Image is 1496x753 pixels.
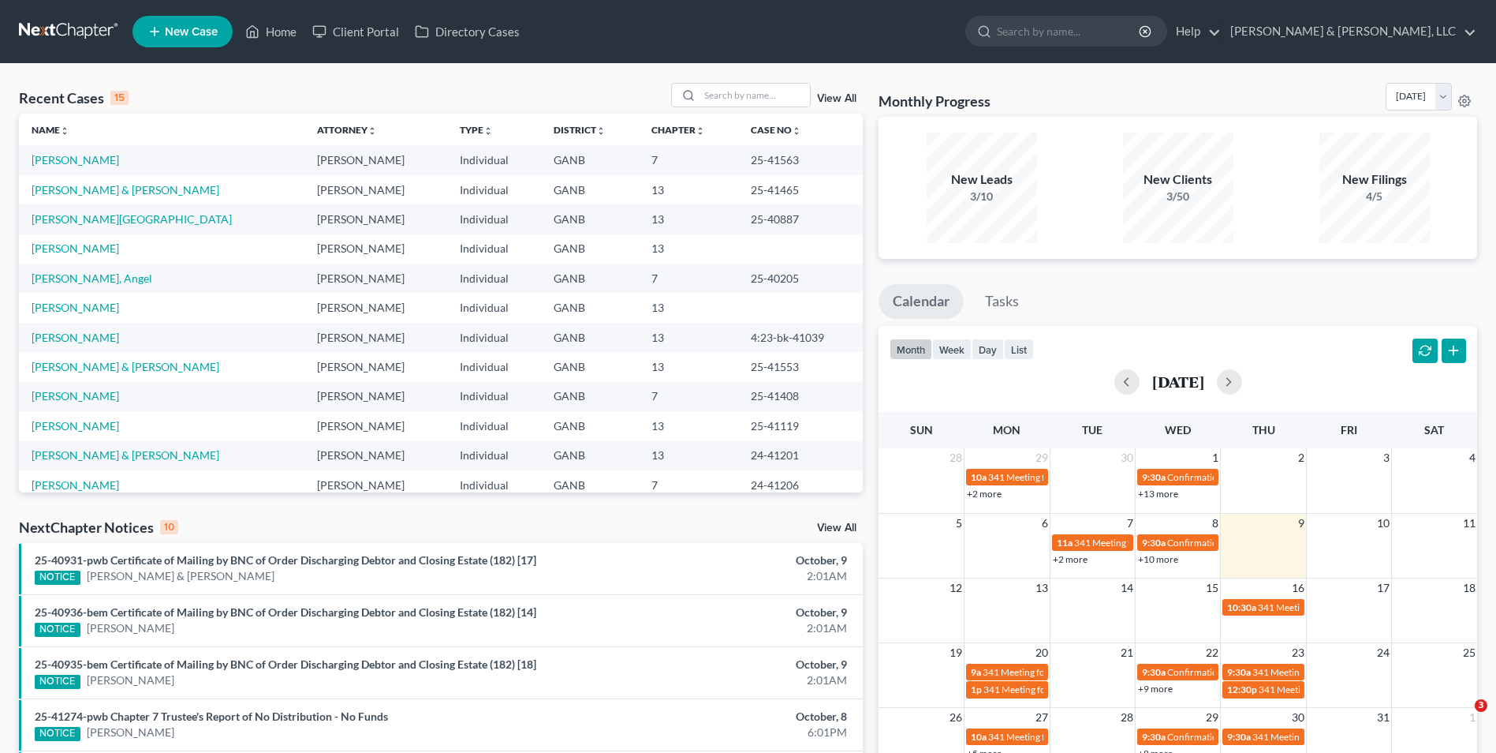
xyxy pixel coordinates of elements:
[971,731,987,743] span: 10a
[19,88,129,107] div: Recent Cases
[165,26,218,38] span: New Case
[304,293,447,322] td: [PERSON_NAME]
[1211,514,1220,533] span: 8
[19,518,178,537] div: NextChapter Notices
[1119,448,1135,467] span: 30
[587,709,847,725] div: October, 8
[1227,601,1256,613] span: 10:30a
[1382,448,1391,467] span: 3
[1138,683,1173,695] a: +9 more
[1461,643,1477,662] span: 25
[32,448,219,462] a: [PERSON_NAME] & [PERSON_NAME]
[1227,666,1251,678] span: 9:30a
[587,657,847,672] div: October, 9
[1319,170,1430,189] div: New Filings
[738,411,863,440] td: 25-41119
[983,684,1209,695] span: 341 Meeting for [PERSON_NAME] & [PERSON_NAME]
[447,411,541,440] td: Individual
[483,126,493,136] i: unfold_more
[1074,537,1216,549] span: 341 Meeting for [PERSON_NAME]
[35,727,80,741] div: NOTICE
[639,352,739,381] td: 13
[1034,448,1050,467] span: 29
[541,411,639,440] td: GANB
[541,382,639,411] td: GANB
[87,725,174,740] a: [PERSON_NAME]
[35,710,388,723] a: 25-41274-pwb Chapter 7 Trustee's Report of No Distribution - No Funds
[541,145,639,174] td: GANB
[447,352,541,381] td: Individual
[32,478,119,492] a: [PERSON_NAME]
[639,175,739,204] td: 13
[32,331,119,344] a: [PERSON_NAME]
[447,323,541,352] td: Individual
[1165,423,1191,436] span: Wed
[639,264,739,293] td: 7
[87,672,174,688] a: [PERSON_NAME]
[954,514,964,533] span: 5
[304,470,447,500] td: [PERSON_NAME]
[971,684,982,695] span: 1p
[460,124,493,136] a: Typeunfold_more
[1252,423,1275,436] span: Thu
[1125,514,1135,533] span: 7
[1167,537,1348,549] span: Confirmation Hearing for [PERSON_NAME]
[948,448,964,467] span: 28
[87,620,174,636] a: [PERSON_NAME]
[587,620,847,636] div: 2:01AM
[32,419,119,433] a: [PERSON_NAME]
[1204,643,1220,662] span: 22
[541,352,639,381] td: GANB
[32,272,152,285] a: [PERSON_NAME], Angel
[1082,423,1102,436] span: Tue
[639,470,739,500] td: 7
[988,471,1130,483] span: 341 Meeting for [PERSON_NAME]
[1341,423,1357,436] span: Fri
[35,657,536,671] a: 25-40935-bem Certificate of Mailing by BNC of Order Discharging Debtor and Closing Estate (182) [18]
[1119,708,1135,727] span: 28
[447,175,541,204] td: Individual
[1258,601,1400,613] span: 341 Meeting for [PERSON_NAME]
[304,323,447,352] td: [PERSON_NAME]
[304,441,447,470] td: [PERSON_NAME]
[1138,553,1178,565] a: +10 more
[651,124,705,136] a: Chapterunfold_more
[304,411,447,440] td: [PERSON_NAME]
[1259,684,1401,695] span: 341 Meeting for [PERSON_NAME]
[948,579,964,598] span: 12
[541,204,639,234] td: GANB
[587,553,847,568] div: October, 9
[983,666,1125,678] span: 341 Meeting for [PERSON_NAME]
[738,470,863,500] td: 24-41206
[1142,666,1166,678] span: 9:30a
[304,145,447,174] td: [PERSON_NAME]
[879,92,990,111] h3: Monthly Progress
[304,264,447,293] td: [PERSON_NAME]
[32,212,232,226] a: [PERSON_NAME][GEOGRAPHIC_DATA]
[541,234,639,264] td: GANB
[367,126,377,136] i: unfold_more
[1138,488,1178,500] a: +13 more
[993,423,1020,436] span: Mon
[997,17,1141,46] input: Search by name...
[35,675,80,689] div: NOTICE
[541,470,639,500] td: GANB
[1375,643,1391,662] span: 24
[87,568,274,584] a: [PERSON_NAME] & [PERSON_NAME]
[541,441,639,470] td: GANB
[817,93,856,104] a: View All
[1034,708,1050,727] span: 27
[948,643,964,662] span: 19
[541,175,639,204] td: GANB
[407,17,528,46] a: Directory Cases
[447,382,541,411] td: Individual
[890,339,932,360] button: month
[972,339,1004,360] button: day
[1475,699,1487,712] span: 3
[639,323,739,352] td: 13
[1142,731,1166,743] span: 9:30a
[738,145,863,174] td: 25-41563
[1461,579,1477,598] span: 18
[696,126,705,136] i: unfold_more
[639,204,739,234] td: 13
